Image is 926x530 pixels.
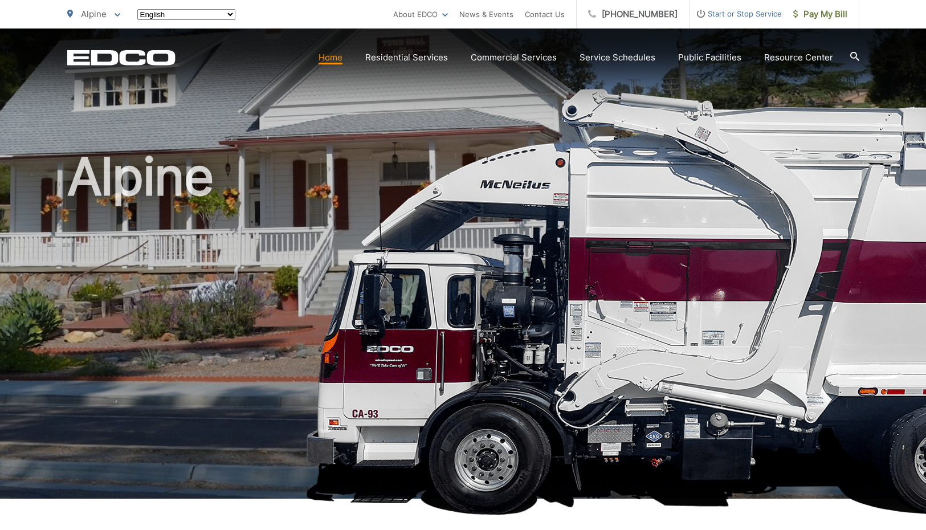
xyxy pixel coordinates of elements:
[525,7,565,21] a: Contact Us
[793,7,847,21] span: Pay My Bill
[580,51,655,64] a: Service Schedules
[678,51,741,64] a: Public Facilities
[137,9,235,20] select: Select a language
[319,51,342,64] a: Home
[393,7,448,21] a: About EDCO
[365,51,448,64] a: Residential Services
[471,51,557,64] a: Commercial Services
[764,51,833,64] a: Resource Center
[459,7,513,21] a: News & Events
[67,50,176,66] a: EDCD logo. Return to the homepage.
[67,148,859,509] h1: Alpine
[81,9,107,19] span: Alpine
